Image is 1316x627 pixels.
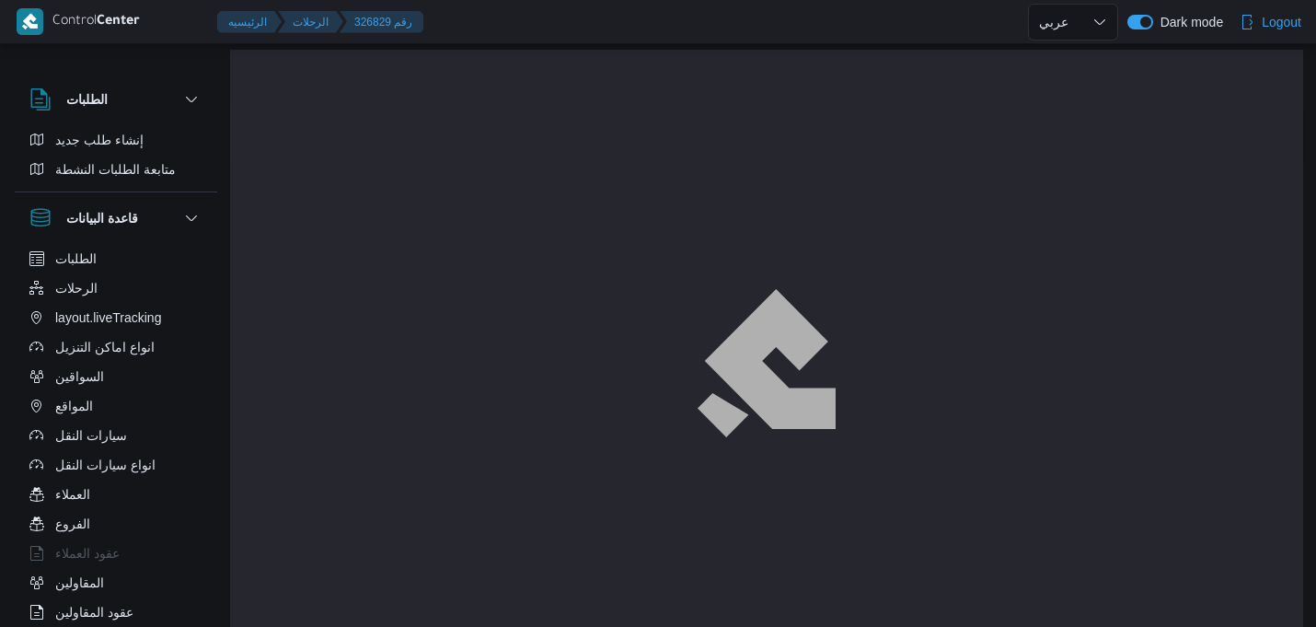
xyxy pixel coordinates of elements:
span: سيارات النقل [55,424,127,447]
button: الرحلات [22,273,210,303]
button: متابعة الطلبات النشطة [22,155,210,184]
span: المقاولين [55,572,104,594]
div: الطلبات [15,125,217,192]
span: الرحلات [55,277,98,299]
span: متابعة الطلبات النشطة [55,158,176,180]
span: عقود العملاء [55,542,120,564]
span: layout.liveTracking [55,307,161,329]
span: Logout [1262,11,1301,33]
button: انواع سيارات النقل [22,450,210,480]
button: انواع اماكن التنزيل [22,332,210,362]
button: العملاء [22,480,210,509]
span: Dark mode [1153,15,1223,29]
button: إنشاء طلب جديد [22,125,210,155]
button: عقود المقاولين [22,598,210,627]
button: عقود العملاء [22,539,210,568]
span: إنشاء طلب جديد [55,129,144,151]
button: السواقين [22,362,210,391]
button: layout.liveTracking [22,303,210,332]
img: X8yXhbKr1z7QwAAAABJRU5ErkJggg== [17,8,43,35]
span: عقود المقاولين [55,601,133,623]
img: ILLA Logo [700,292,834,434]
button: الطلبات [22,244,210,273]
button: قاعدة البيانات [29,207,202,229]
span: العملاء [55,483,90,505]
button: Logout [1232,4,1309,41]
button: سيارات النقل [22,421,210,450]
h3: الطلبات [66,88,108,110]
span: انواع اماكن التنزيل [55,336,155,358]
span: الفروع [55,513,90,535]
span: انواع سيارات النقل [55,454,156,476]
button: المقاولين [22,568,210,598]
b: Center [97,15,140,29]
span: السواقين [55,366,104,388]
span: المواقع [55,395,93,417]
button: المواقع [22,391,210,421]
button: الرحلات [278,11,343,33]
button: الرئيسيه [217,11,282,33]
button: الطلبات [29,88,202,110]
h3: قاعدة البيانات [66,207,138,229]
button: 326829 رقم [340,11,423,33]
span: الطلبات [55,248,97,270]
button: الفروع [22,509,210,539]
